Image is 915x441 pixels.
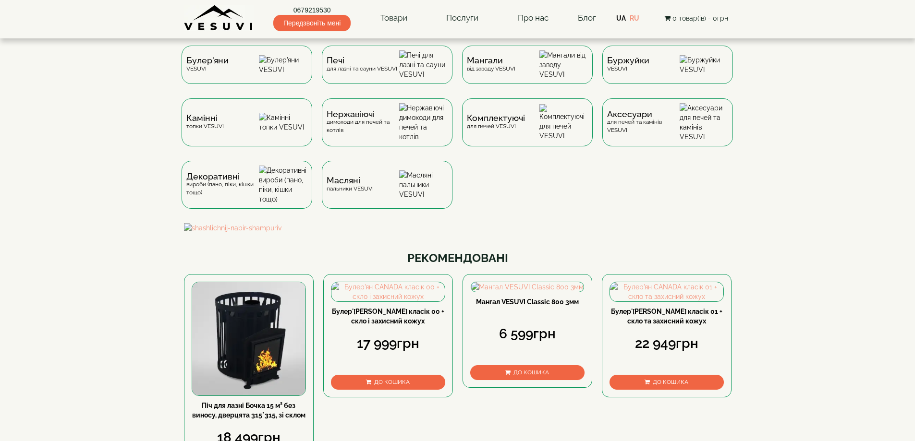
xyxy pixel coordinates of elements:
[607,110,680,118] span: Аксесуари
[317,98,457,161] a: Нержавіючідимоходи для печей та котлів Нержавіючі димоходи для печей та котлів
[476,298,579,306] a: Мангал VESUVI Classic 800 3мм
[273,15,351,31] span: Передзвоніть мені
[184,5,254,31] img: Завод VESUVI
[616,14,626,22] a: UA
[513,369,549,376] span: До кошика
[327,177,374,184] span: Масляні
[437,7,488,29] a: Послуги
[327,110,399,134] div: димоходи для печей та котлів
[186,173,259,197] div: вироби (пано, піки, кішки тощо)
[192,402,305,419] a: Піч для лазні Бочка 15 м³ без виносу, дверцята 315*315, зі склом
[331,375,445,390] button: До кошика
[467,114,525,122] span: Комплектуючі
[607,110,680,134] div: для печей та камінів VESUVI
[259,113,307,132] img: Камінні топки VESUVI
[630,14,639,22] a: RU
[399,103,448,142] img: Нержавіючі димоходи для печей та котлів
[327,177,374,192] div: пальники VESUVI
[680,55,728,74] img: Буржуйки VESUVI
[184,223,732,233] img: shashlichnij-nabir-shampuriv
[332,308,444,325] a: Булер'[PERSON_NAME] класік 00 + скло і захисний кожух
[672,14,728,22] span: 0 товар(ів) - 0грн
[598,46,738,98] a: БуржуйкиVESUVI Буржуйки VESUVI
[661,13,731,24] button: 0 товар(ів) - 0грн
[653,379,688,385] span: До кошика
[186,114,224,130] div: топки VESUVI
[457,98,598,161] a: Комплектуючідля печей VESUVI Комплектуючі для печей VESUVI
[539,104,588,141] img: Комплектуючі для печей VESUVI
[471,282,584,292] img: Мангал VESUVI Classic 800 3мм
[467,57,515,72] div: від заводу VESUVI
[327,110,399,118] span: Нержавіючі
[186,114,224,122] span: Камінні
[374,379,410,385] span: До кошика
[598,98,738,161] a: Аксесуаридля печей та камінів VESUVI Аксесуари для печей та камінів VESUVI
[331,334,445,353] div: 17 999грн
[578,13,596,23] a: Блог
[327,57,397,72] div: для лазні та сауни VESUVI
[317,46,457,98] a: Печідля лазні та сауни VESUVI Печі для лазні та сауни VESUVI
[610,282,723,301] img: Булер'ян CANADA класік 01 + скло та захисний кожух
[259,166,307,204] img: Декоративні вироби (пано, піки, кішки тощо)
[611,308,722,325] a: Булер'[PERSON_NAME] класік 01 + скло та захисний кожух
[457,46,598,98] a: Мангаливід заводу VESUVI Мангали від заводу VESUVI
[177,161,317,223] a: Декоративнівироби (пано, піки, кішки тощо) Декоративні вироби (пано, піки, кішки тощо)
[607,57,649,72] div: VESUVI
[680,103,728,142] img: Аксесуари для печей та камінів VESUVI
[259,55,307,74] img: Булер'яни VESUVI
[470,365,585,380] button: До кошика
[331,282,445,301] img: Булер'ян CANADA класік 00 + скло і захисний кожух
[470,324,585,344] div: 6 599грн
[177,98,317,161] a: Каміннітопки VESUVI Камінні топки VESUVI
[607,57,649,64] span: Буржуйки
[467,57,515,64] span: Мангали
[539,50,588,79] img: Мангали від заводу VESUVI
[399,50,448,79] img: Печі для лазні та сауни VESUVI
[186,173,259,180] span: Декоративні
[610,334,724,353] div: 22 949грн
[177,46,317,98] a: Булер'яниVESUVI Булер'яни VESUVI
[610,375,724,390] button: До кошика
[399,170,448,199] img: Масляні пальники VESUVI
[186,57,229,72] div: VESUVI
[327,57,397,64] span: Печі
[192,282,305,395] img: Піч для лазні Бочка 15 м³ без виносу, дверцята 315*315, зі склом
[317,161,457,223] a: Масляніпальники VESUVI Масляні пальники VESUVI
[273,5,351,15] a: 0679219530
[508,7,558,29] a: Про нас
[371,7,417,29] a: Товари
[467,114,525,130] div: для печей VESUVI
[186,57,229,64] span: Булер'яни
